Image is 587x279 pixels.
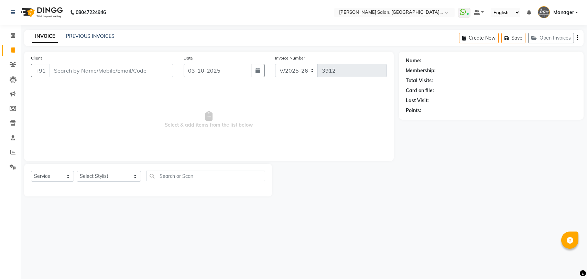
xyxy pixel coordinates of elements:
[501,33,525,43] button: Save
[32,30,58,43] a: INVOICE
[31,64,50,77] button: +91
[146,171,265,181] input: Search or Scan
[275,55,305,61] label: Invoice Number
[459,33,499,43] button: Create New
[31,85,387,154] span: Select & add items from the list below
[553,9,574,16] span: Manager
[406,87,434,94] div: Card on file:
[18,3,65,22] img: logo
[406,67,436,74] div: Membership:
[406,77,433,84] div: Total Visits:
[406,107,421,114] div: Points:
[66,33,115,39] a: PREVIOUS INVOICES
[76,3,106,22] b: 08047224946
[50,64,173,77] input: Search by Name/Mobile/Email/Code
[538,6,550,18] img: Manager
[406,97,429,104] div: Last Visit:
[184,55,193,61] label: Date
[558,251,580,272] iframe: chat widget
[406,57,421,64] div: Name:
[31,55,42,61] label: Client
[528,33,574,43] button: Open Invoices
